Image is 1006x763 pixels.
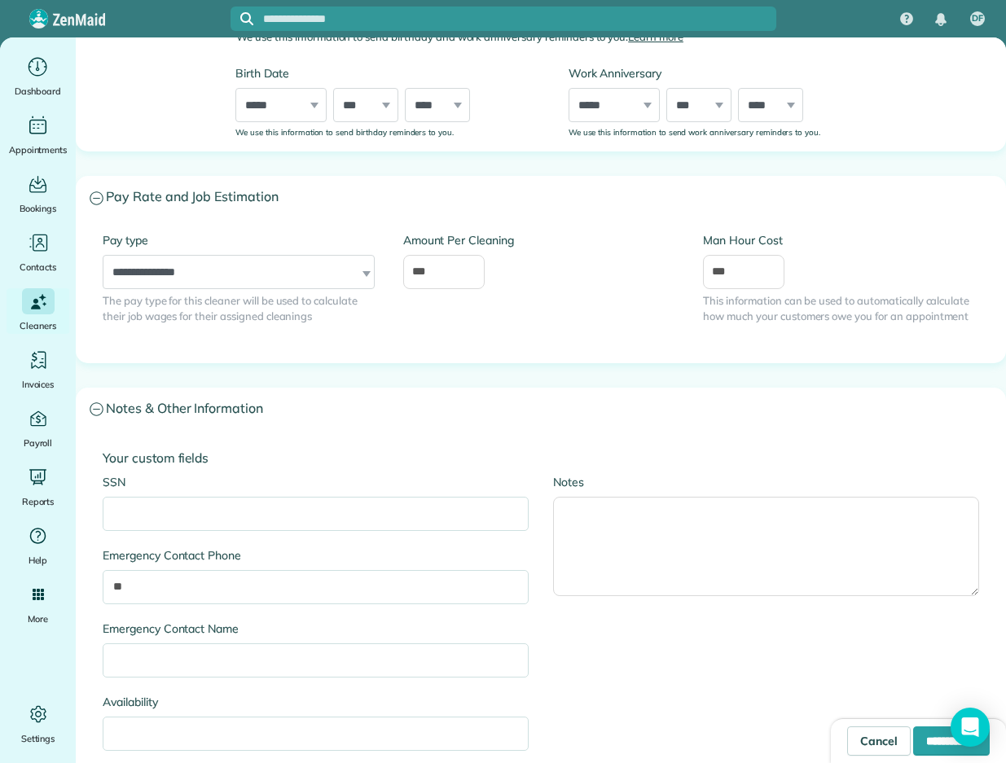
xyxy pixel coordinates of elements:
span: Settings [21,730,55,747]
span: Bookings [20,200,57,217]
div: Notifications [924,2,958,37]
a: Bookings [7,171,69,217]
svg: Focus search [240,12,253,25]
span: The pay type for this cleaner will be used to calculate their job wages for their assigned cleanings [103,293,379,325]
a: Cleaners [7,288,69,334]
label: Man Hour Cost [703,232,979,248]
span: Dashboard [15,83,61,99]
p: We use this information to send birthday and work anniversary reminders to you. [236,29,889,46]
label: Notes [553,474,979,490]
div: Open Intercom Messenger [951,708,990,747]
a: Pay Rate and Job Estimation [77,177,1005,218]
span: Contacts [20,259,56,275]
span: Payroll [24,435,53,451]
span: Invoices [22,376,55,392]
a: Help [7,523,69,568]
label: Emergency Contact Phone [103,547,529,563]
h4: Your custom fields [103,451,979,465]
span: More [28,611,48,627]
span: Cleaners [20,318,56,334]
a: Appointments [7,112,69,158]
span: Reports [22,493,55,510]
a: Invoices [7,347,69,392]
span: This information can be used to automatically calculate how much your customers owe you for an ap... [703,293,979,325]
label: Emergency Contact Name [103,620,529,637]
a: Reports [7,464,69,510]
a: Learn more [628,30,683,43]
a: Cancel [847,726,911,756]
sub: We use this information to send birthday reminders to you. [235,127,454,137]
a: Notes & Other Information [77,388,1005,430]
span: Appointments [9,142,68,158]
span: DF [972,12,983,25]
label: Birth Date [235,65,543,81]
label: Work Anniversary [569,65,876,81]
label: Availability [103,694,529,710]
span: Help [29,552,48,568]
a: Payroll [7,406,69,451]
label: SSN [103,474,529,490]
label: Amount Per Cleaning [403,232,679,248]
a: Dashboard [7,54,69,99]
sub: We use this information to send work anniversary reminders to you. [569,127,820,137]
a: Contacts [7,230,69,275]
label: Pay type [103,232,379,248]
a: Settings [7,701,69,747]
button: Focus search [231,12,253,25]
